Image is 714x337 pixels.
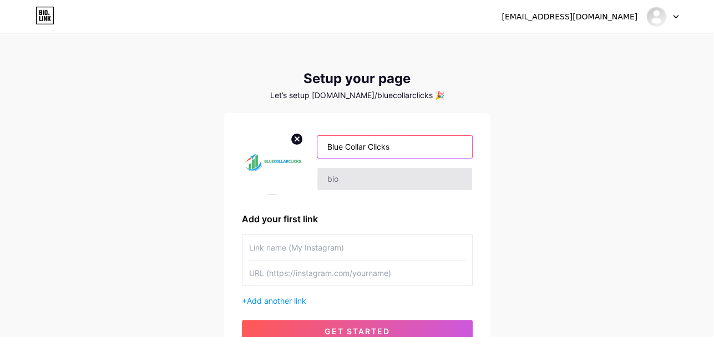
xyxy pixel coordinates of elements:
div: Setup your page [224,71,490,86]
img: bluecollarclicks [646,6,667,27]
img: profile pic [242,131,304,195]
input: Link name (My Instagram) [249,235,465,260]
div: [EMAIL_ADDRESS][DOMAIN_NAME] [502,11,637,23]
div: + [242,295,473,307]
span: get started [325,326,390,336]
div: Let’s setup [DOMAIN_NAME]/bluecollarclicks 🎉 [224,91,490,100]
input: bio [317,168,472,190]
div: Add your first link [242,212,473,226]
input: URL (https://instagram.com/yourname) [249,261,465,285]
span: Add another link [247,296,306,305]
input: Your name [317,136,472,158]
